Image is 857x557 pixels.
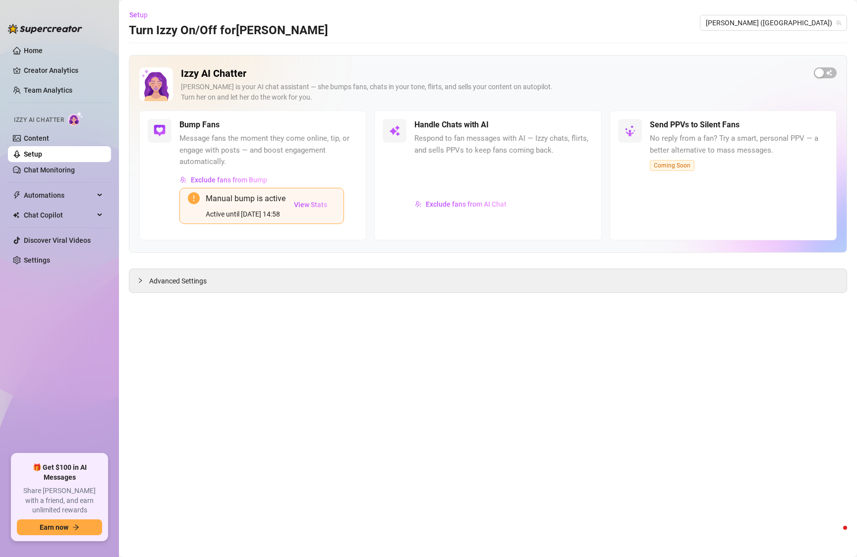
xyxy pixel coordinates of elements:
span: team [836,20,842,26]
img: svg%3e [180,176,187,183]
a: Setup [24,150,42,158]
span: thunderbolt [13,191,21,199]
span: collapsed [137,278,143,283]
div: [PERSON_NAME] is your AI chat assistant — she bumps fans, chats in your tone, flirts, and sells y... [181,82,806,103]
img: AI Chatter [68,111,83,126]
img: svg%3e [154,125,166,137]
button: Exclude fans from AI Chat [414,196,507,212]
span: Exclude fans from AI Chat [426,200,507,208]
span: Respond to fan messages with AI — Izzy chats, flirts, and sells PPVs to keep fans coming back. [414,133,593,156]
span: Share [PERSON_NAME] with a friend, and earn unlimited rewards [17,486,102,515]
span: arrow-right [72,524,79,531]
span: Setup [129,11,148,19]
span: No reply from a fan? Try a smart, personal PPV — a better alternative to mass messages. [650,133,828,156]
div: Manual bump is active [206,192,286,205]
span: Coming Soon [650,160,694,171]
button: View Stats [286,192,336,217]
span: Advanced Settings [149,276,207,286]
h5: Bump Fans [179,119,220,131]
span: Automations [24,187,94,203]
a: Team Analytics [24,86,72,94]
button: Setup [129,7,156,23]
a: Settings [24,256,50,264]
h2: Izzy AI Chatter [181,67,806,80]
div: Active until [DATE] 14:58 [206,209,286,220]
span: Linda (lindavo) [706,15,841,30]
span: Chat Copilot [24,207,94,223]
img: Chat Copilot [13,212,19,219]
span: View Stats [294,201,327,209]
img: svg%3e [415,201,422,208]
a: Content [24,134,49,142]
button: Earn nowarrow-right [17,519,102,535]
iframe: Intercom live chat [823,523,847,547]
span: 🎁 Get $100 in AI Messages [17,463,102,482]
a: Home [24,47,43,55]
img: Izzy AI Chatter [139,67,173,101]
span: exclamation-circle [188,192,200,204]
span: Earn now [40,523,68,531]
h3: Turn Izzy On/Off for [PERSON_NAME] [129,23,328,39]
span: Message fans the moment they come online, tip, or engage with posts — and boost engagement automa... [179,133,358,168]
a: Creator Analytics [24,62,103,78]
span: Izzy AI Chatter [14,115,64,125]
h5: Send PPVs to Silent Fans [650,119,740,131]
a: Discover Viral Videos [24,236,91,244]
span: Exclude fans from Bump [191,176,267,184]
button: Exclude fans from Bump [179,172,268,188]
img: svg%3e [624,125,636,137]
img: logo-BBDzfeDw.svg [8,24,82,34]
img: svg%3e [389,125,400,137]
a: Chat Monitoring [24,166,75,174]
h5: Handle Chats with AI [414,119,489,131]
div: collapsed [137,275,149,286]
